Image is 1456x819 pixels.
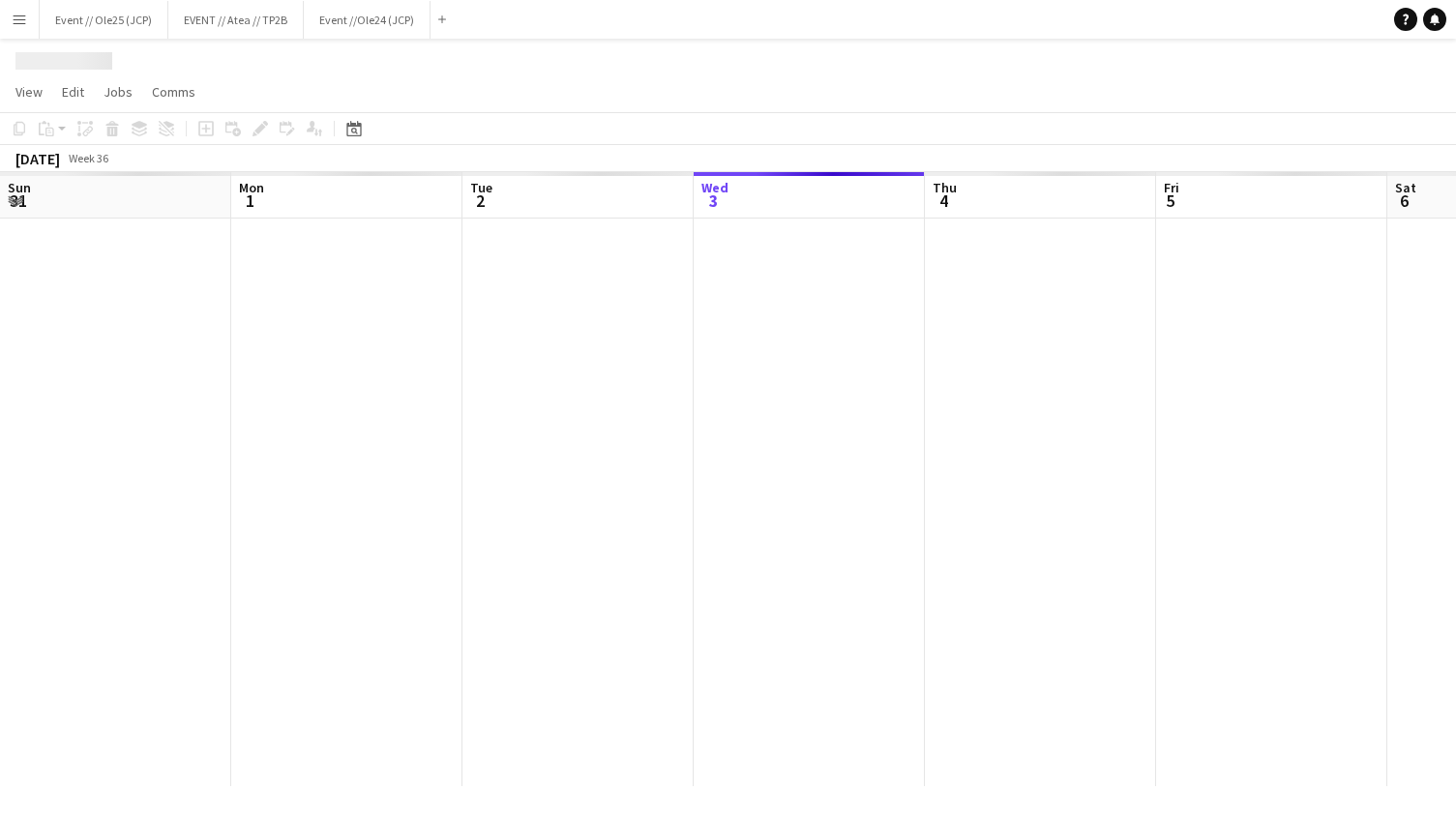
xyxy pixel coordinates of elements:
[236,190,264,212] span: 1
[1395,179,1416,196] span: Sat
[304,1,431,39] button: Event //Ole24 (JCP)
[1392,190,1416,212] span: 6
[104,83,133,101] span: Jobs
[152,83,195,101] span: Comms
[467,190,492,212] span: 2
[40,1,168,39] button: Event // Ole25 (JCP)
[239,179,264,196] span: Mon
[168,1,304,39] button: EVENT // Atea // TP2B
[1161,190,1179,212] span: 5
[1164,179,1179,196] span: Fri
[470,179,492,196] span: Tue
[701,179,728,196] span: Wed
[933,179,957,196] span: Thu
[62,83,84,101] span: Edit
[930,190,957,212] span: 4
[54,79,92,104] a: Edit
[5,190,31,212] span: 31
[8,179,31,196] span: Sun
[96,79,140,104] a: Jobs
[15,149,60,168] div: [DATE]
[64,151,112,165] span: Week 36
[144,79,203,104] a: Comms
[698,190,728,212] span: 3
[8,79,50,104] a: View
[15,83,43,101] span: View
